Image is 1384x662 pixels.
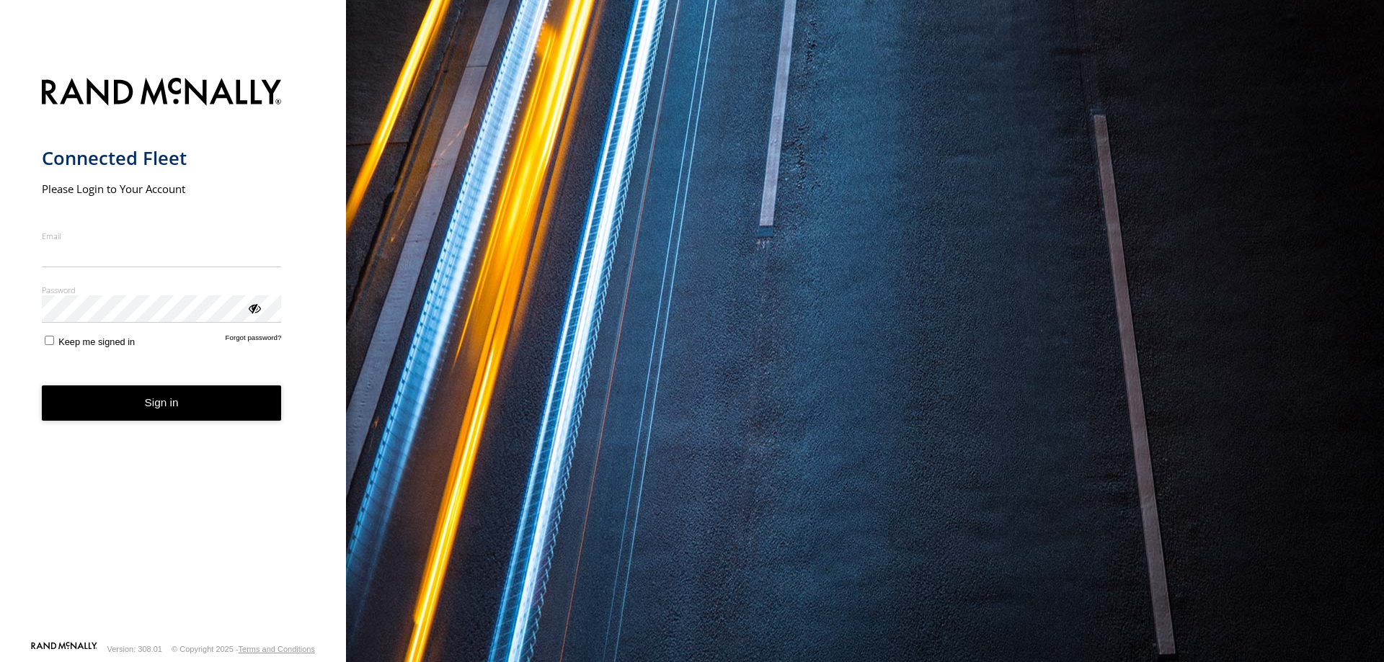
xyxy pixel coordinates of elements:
[58,336,135,347] span: Keep me signed in
[247,300,261,315] div: ViewPassword
[31,642,97,656] a: Visit our Website
[42,182,282,196] h2: Please Login to Your Account
[42,69,305,640] form: main
[45,336,54,345] input: Keep me signed in
[42,75,282,112] img: Rand McNally
[107,645,162,653] div: Version: 308.01
[239,645,315,653] a: Terms and Conditions
[172,645,315,653] div: © Copyright 2025 -
[42,146,282,170] h1: Connected Fleet
[42,385,282,421] button: Sign in
[42,231,282,241] label: Email
[42,285,282,295] label: Password
[226,334,282,347] a: Forgot password?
